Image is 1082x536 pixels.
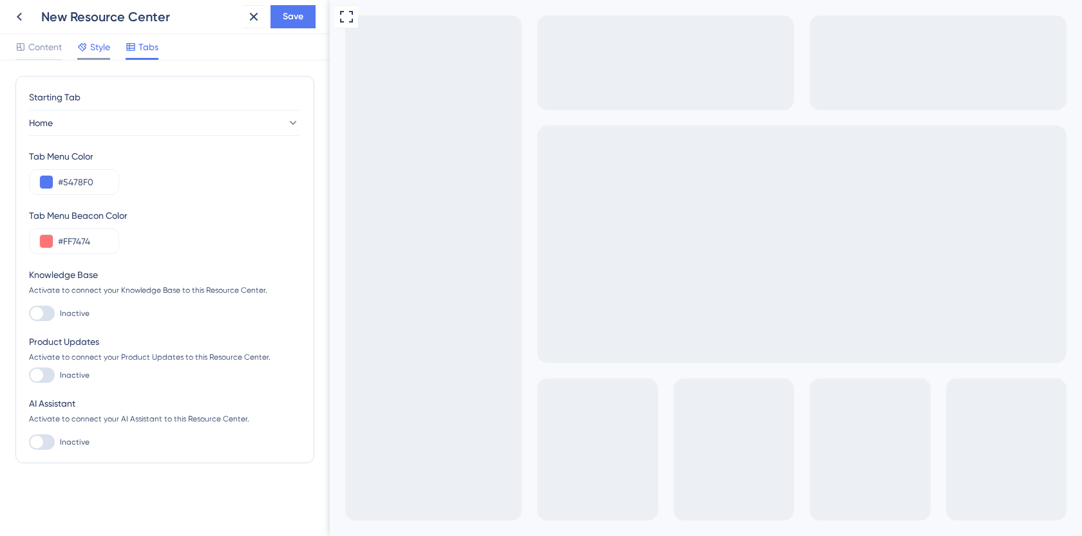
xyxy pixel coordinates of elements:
[29,396,301,411] div: AI Assistant
[29,267,301,282] div: Knowledge Base
[60,308,90,319] span: Inactive
[73,6,78,17] div: 3
[29,89,81,105] span: Starting Tab
[60,437,90,447] span: Inactive
[29,208,301,223] div: Tab Menu Beacon Color
[29,149,301,164] div: Tab Menu Color
[90,39,110,55] span: Style
[270,5,316,28] button: Save
[29,115,53,131] span: Home
[60,370,90,380] span: Inactive
[29,110,299,136] button: Home
[41,8,237,26] div: New Resource Center
[29,285,301,295] div: Activate to connect your Knowledge Base to this Resource Center.
[29,352,301,362] div: Activate to connect your Product Updates to this Resource Center.
[283,9,303,24] span: Save
[8,3,65,19] span: Get Started
[28,39,62,55] span: Content
[29,334,301,349] div: Product Updates
[29,414,301,424] div: Activate to connect your AI Assistant to this Resource Center.
[138,39,158,55] span: Tabs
